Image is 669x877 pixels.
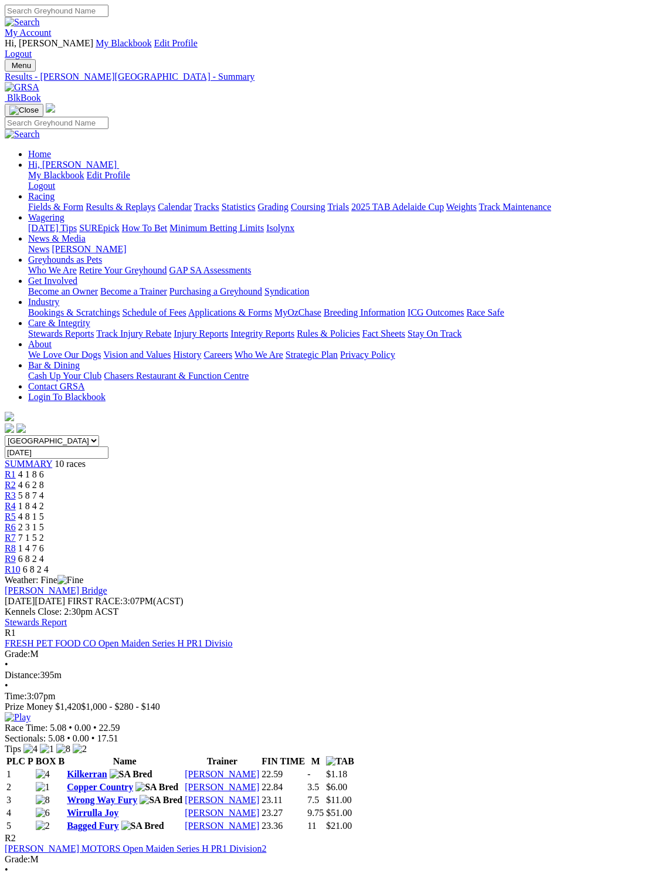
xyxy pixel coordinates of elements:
a: SUREpick [79,223,119,233]
span: R1 [5,628,16,638]
a: GAP SA Assessments [169,265,252,275]
a: Greyhounds as Pets [28,255,102,265]
span: $1.18 [326,769,347,779]
span: R8 [5,543,16,553]
span: $51.00 [326,808,352,818]
img: 8 [56,744,70,754]
span: SUMMARY [5,459,52,469]
a: Minimum Betting Limits [169,223,264,233]
a: Tracks [194,202,219,212]
a: Calendar [158,202,192,212]
img: TAB [326,756,354,767]
a: Applications & Forms [188,307,272,317]
input: Search [5,5,108,17]
span: Menu [12,61,31,70]
img: twitter.svg [16,424,26,433]
span: $1,000 - $280 - $140 [81,702,160,712]
span: Sectionals: [5,733,46,743]
span: Race Time: [5,723,47,733]
button: Toggle navigation [5,104,43,117]
span: R7 [5,533,16,543]
a: Race Safe [466,307,504,317]
a: R5 [5,512,16,522]
span: Grade: [5,649,30,659]
a: FRESH PET FOOD CO Open Maiden Series H PR1 Divisio [5,638,233,648]
img: Close [9,106,39,115]
div: Industry [28,307,664,318]
a: Cash Up Your Club [28,371,101,381]
div: M [5,854,664,865]
span: PLC [6,756,25,766]
a: Fields & Form [28,202,83,212]
a: Vision and Values [103,350,171,360]
span: 22.59 [99,723,120,733]
th: Trainer [184,756,260,767]
span: Time: [5,691,27,701]
span: Hi, [PERSON_NAME] [28,160,117,170]
td: 1 [6,768,34,780]
img: SA Bred [135,782,178,793]
div: Get Involved [28,286,664,297]
a: Wagering [28,212,64,222]
span: B [58,756,64,766]
img: 8 [36,795,50,805]
td: 4 [6,807,34,819]
a: Edit Profile [154,38,198,48]
a: [PERSON_NAME] [185,782,259,792]
img: SA Bred [110,769,152,780]
a: Schedule of Fees [122,307,186,317]
a: R9 [5,554,16,564]
span: [DATE] [5,596,65,606]
text: 3.5 [307,782,319,792]
a: ICG Outcomes [407,307,464,317]
a: [PERSON_NAME] [185,821,259,831]
td: 23.36 [261,820,305,832]
a: Breeding Information [324,307,405,317]
th: M [307,756,324,767]
a: Coursing [291,202,325,212]
a: Who We Are [28,265,77,275]
input: Select date [5,446,108,459]
text: - [307,769,310,779]
span: 0.00 [74,723,91,733]
span: • [5,659,8,669]
img: Play [5,712,30,723]
a: We Love Our Dogs [28,350,101,360]
a: Bagged Fury [67,821,118,831]
a: My Account [5,28,52,38]
a: [PERSON_NAME] [185,769,259,779]
span: R10 [5,564,21,574]
a: Chasers Restaurant & Function Centre [104,371,249,381]
span: 0.00 [73,733,89,743]
img: 6 [36,808,50,818]
a: Contact GRSA [28,381,84,391]
a: My Blackbook [28,170,84,180]
div: Racing [28,202,664,212]
span: Tips [5,744,21,754]
a: Trials [327,202,349,212]
td: 3 [6,794,34,806]
a: Grading [258,202,288,212]
span: 2 3 1 5 [18,522,44,532]
a: Become an Owner [28,286,98,296]
div: Care & Integrity [28,329,664,339]
a: Racing [28,191,55,201]
a: News [28,244,49,254]
a: Wirrulla Joy [67,808,118,818]
img: GRSA [5,82,39,93]
a: Who We Are [235,350,283,360]
div: Greyhounds as Pets [28,265,664,276]
a: Isolynx [266,223,294,233]
a: [PERSON_NAME] MOTORS Open Maiden Series H PR1 Division2 [5,844,266,854]
a: Retire Your Greyhound [79,265,167,275]
th: Name [66,756,183,767]
a: Bookings & Scratchings [28,307,120,317]
span: • [69,723,72,733]
img: 4 [36,769,50,780]
text: 9.75 [307,808,324,818]
span: 4 8 1 5 [18,512,44,522]
div: M [5,649,664,659]
span: 5 8 7 4 [18,490,44,500]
